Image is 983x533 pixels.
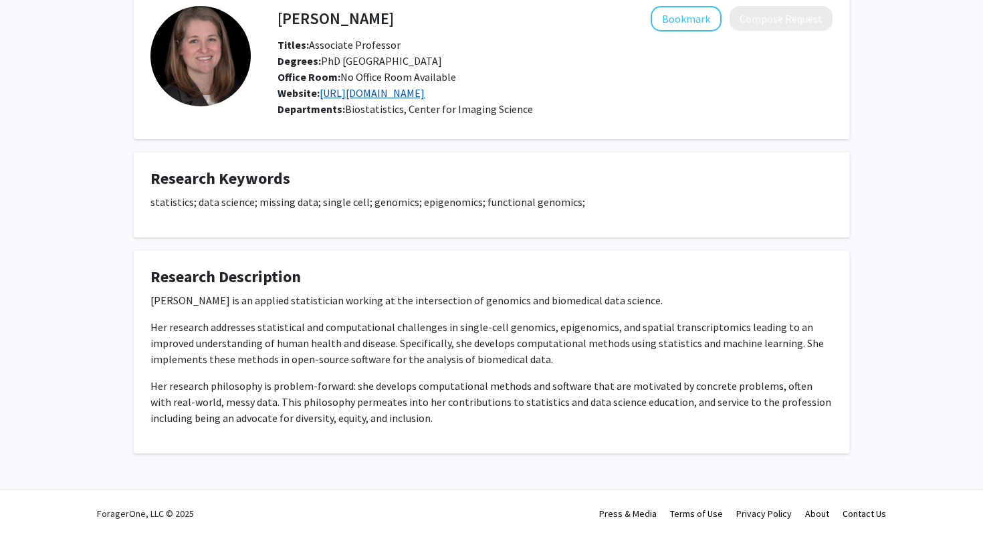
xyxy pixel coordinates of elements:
[736,508,792,520] a: Privacy Policy
[150,319,833,367] p: Her research addresses statistical and computational challenges in single-cell genomics, epigenom...
[599,508,657,520] a: Press & Media
[651,6,722,31] button: Add Stephanie Hicks to Bookmarks
[278,86,320,100] b: Website:
[278,102,345,116] b: Departments:
[320,86,425,100] a: Opens in a new tab
[278,38,401,51] span: Associate Professor
[150,194,833,210] p: statistics; data science; missing data; single cell; genomics; epigenomics; functional genomics;
[345,102,533,116] span: Biostatistics, Center for Imaging Science
[805,508,829,520] a: About
[150,378,833,426] p: Her research philosophy is problem-forward: she develops computational methods and software that ...
[278,70,456,84] span: No Office Room Available
[150,6,251,106] img: Profile Picture
[150,292,833,308] p: [PERSON_NAME] is an applied statistician working at the intersection of genomics and biomedical d...
[150,268,833,287] h4: Research Description
[150,169,833,189] h4: Research Keywords
[843,508,886,520] a: Contact Us
[278,54,321,68] b: Degrees:
[278,38,309,51] b: Titles:
[278,70,340,84] b: Office Room:
[670,508,723,520] a: Terms of Use
[278,54,442,68] span: PhD [GEOGRAPHIC_DATA]
[10,473,57,523] iframe: Chat
[730,6,833,31] button: Compose Request to Stephanie Hicks
[278,6,394,31] h4: [PERSON_NAME]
